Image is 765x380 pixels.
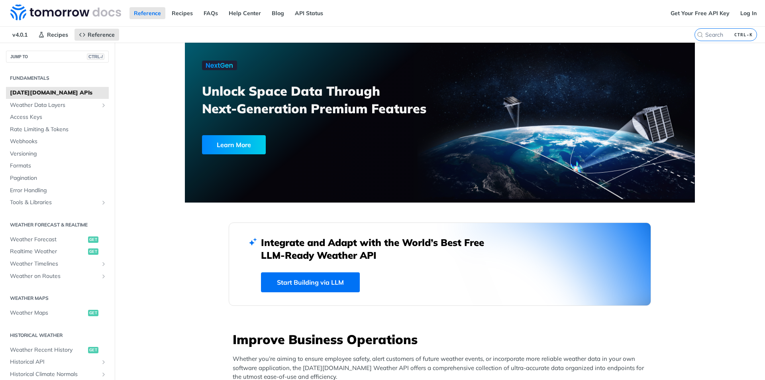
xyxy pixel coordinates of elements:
button: Show subpages for Tools & Libraries [100,199,107,206]
span: Weather Maps [10,309,86,317]
a: Error Handling [6,185,109,197]
a: Historical APIShow subpages for Historical API [6,356,109,368]
span: Weather Data Layers [10,101,98,109]
span: get [88,236,98,243]
a: Access Keys [6,111,109,123]
a: [DATE][DOMAIN_NAME] APIs [6,87,109,99]
span: Tools & Libraries [10,199,98,207]
span: Pagination [10,174,107,182]
a: Realtime Weatherget [6,246,109,258]
a: Webhooks [6,136,109,148]
a: Weather Recent Historyget [6,344,109,356]
span: Historical Climate Normals [10,370,98,378]
span: Weather Forecast [10,236,86,244]
kbd: CTRL-K [732,31,755,39]
a: Recipes [34,29,73,41]
span: Recipes [47,31,68,38]
span: get [88,248,98,255]
span: Access Keys [10,113,107,121]
button: Show subpages for Weather on Routes [100,273,107,280]
a: Reference [129,7,165,19]
span: v4.0.1 [8,29,32,41]
span: Reference [88,31,115,38]
a: Log In [736,7,761,19]
h3: Unlock Space Data Through Next-Generation Premium Features [202,82,449,117]
svg: Search [697,32,703,38]
a: Weather Mapsget [6,307,109,319]
span: Weather Timelines [10,260,98,268]
a: Get Your Free API Key [666,7,734,19]
h2: Historical Weather [6,332,109,339]
button: Show subpages for Weather Data Layers [100,102,107,108]
h3: Improve Business Operations [233,331,651,348]
button: Show subpages for Historical Climate Normals [100,371,107,378]
span: [DATE][DOMAIN_NAME] APIs [10,89,107,97]
h2: Fundamentals [6,75,109,82]
img: NextGen [202,61,237,70]
a: Formats [6,160,109,172]
a: Weather TimelinesShow subpages for Weather Timelines [6,258,109,270]
a: Versioning [6,148,109,160]
span: Weather on Routes [10,272,98,280]
h2: Weather Maps [6,295,109,302]
span: Realtime Weather [10,248,86,256]
a: API Status [290,7,328,19]
h2: Integrate and Adapt with the World’s Best Free LLM-Ready Weather API [261,236,496,262]
span: Formats [10,162,107,170]
a: FAQs [199,7,222,19]
button: Show subpages for Weather Timelines [100,261,107,267]
span: Versioning [10,150,107,158]
span: get [88,310,98,316]
button: Show subpages for Historical API [100,359,107,365]
a: Weather on RoutesShow subpages for Weather on Routes [6,270,109,282]
button: JUMP TOCTRL-/ [6,51,109,63]
a: Weather Data LayersShow subpages for Weather Data Layers [6,99,109,111]
span: Webhooks [10,138,107,146]
a: Learn More [202,135,399,154]
a: Blog [267,7,288,19]
a: Start Building via LLM [261,272,360,292]
a: Recipes [167,7,197,19]
a: Tools & LibrariesShow subpages for Tools & Libraries [6,197,109,209]
a: Help Center [224,7,265,19]
a: Rate Limiting & Tokens [6,124,109,136]
span: CTRL-/ [87,53,104,60]
div: Learn More [202,135,266,154]
span: Rate Limiting & Tokens [10,126,107,134]
h2: Weather Forecast & realtime [6,221,109,228]
span: Error Handling [10,187,107,195]
a: Weather Forecastget [6,234,109,246]
a: Reference [75,29,119,41]
span: get [88,347,98,353]
a: Pagination [6,172,109,184]
span: Weather Recent History [10,346,86,354]
img: Tomorrow.io Weather API Docs [10,4,121,20]
span: Historical API [10,358,98,366]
